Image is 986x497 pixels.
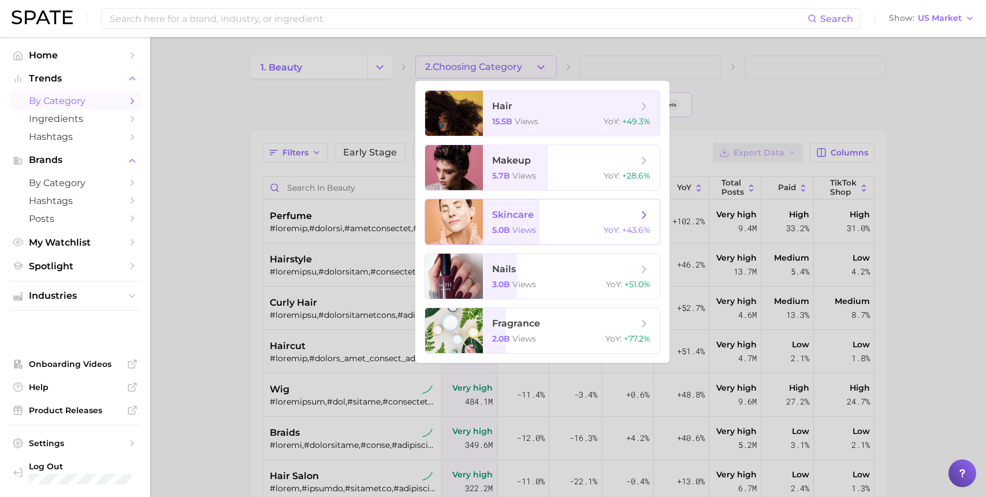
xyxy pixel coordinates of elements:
button: Industries [9,287,141,305]
button: Brands [9,151,141,169]
span: by Category [29,95,121,106]
span: Posts [29,213,121,224]
a: by Category [9,92,141,110]
span: Show [889,15,914,21]
span: Hashtags [29,131,121,142]
span: 5.7b [492,170,510,181]
a: Ingredients [9,110,141,128]
span: YoY : [604,116,620,127]
span: YoY : [606,279,622,290]
span: 2.0b [492,333,510,344]
span: views [512,279,536,290]
span: Spotlight [29,261,121,272]
a: Product Releases [9,402,141,419]
ul: 2.Choosing Category [415,81,669,363]
span: Hashtags [29,195,121,206]
a: Posts [9,210,141,228]
span: 5.0b [492,225,510,235]
span: Onboarding Videos [29,359,121,369]
span: Brands [29,155,121,165]
span: fragrance [492,318,540,329]
span: hair [492,101,512,112]
span: views [512,225,536,235]
a: Settings [9,435,141,452]
span: 15.5b [492,116,512,127]
a: Onboarding Videos [9,355,141,373]
a: Log out. Currently logged in with e-mail cklemawesch@growve.com. [9,458,141,488]
a: Spotlight [9,257,141,275]
span: +28.6% [622,170,650,181]
span: Search [820,13,853,24]
span: views [515,116,538,127]
span: Trends [29,73,121,84]
a: Home [9,46,141,64]
a: Hashtags [9,128,141,146]
button: Trends [9,70,141,87]
span: skincare [492,209,534,220]
span: Log Out [29,461,142,472]
a: Hashtags [9,192,141,210]
span: YoY : [604,225,620,235]
span: views [512,170,536,181]
span: +77.2% [624,333,650,344]
span: YoY : [605,333,622,344]
span: Home [29,50,121,61]
span: views [512,333,536,344]
span: +49.3% [622,116,650,127]
span: Ingredients [29,113,121,124]
span: +51.0% [624,279,650,290]
span: +43.6% [622,225,650,235]
input: Search here for a brand, industry, or ingredient [109,9,808,28]
span: Settings [29,438,121,448]
span: My Watchlist [29,237,121,248]
span: Industries [29,291,121,301]
button: ShowUS Market [886,11,977,26]
a: My Watchlist [9,233,141,251]
span: US Market [918,15,962,21]
span: nails [492,264,516,275]
span: 3.0b [492,279,510,290]
span: Product Releases [29,405,121,416]
span: Help [29,382,121,392]
span: by Category [29,177,121,188]
span: YoY : [604,170,620,181]
a: Help [9,379,141,396]
span: makeup [492,155,531,166]
img: SPATE [12,10,73,24]
a: by Category [9,174,141,192]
